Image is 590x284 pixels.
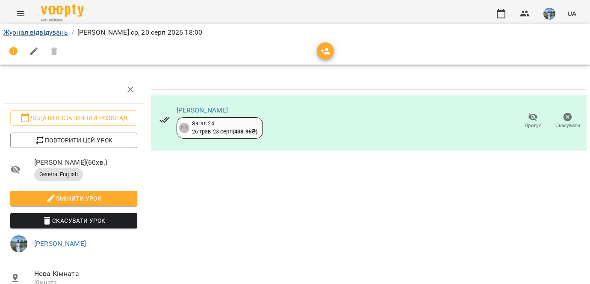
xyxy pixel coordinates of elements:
[17,193,130,204] span: Змінити урок
[10,3,31,24] button: Menu
[567,9,576,18] span: UA
[34,240,86,248] a: [PERSON_NAME]
[71,27,74,38] li: /
[179,123,189,133] div: 24
[41,18,84,23] span: For Business
[77,27,202,38] p: [PERSON_NAME] ср, 20 серп 2025 18:00
[233,128,257,135] b: ( 438.96 ₴ )
[177,106,228,114] a: [PERSON_NAME]
[17,135,130,145] span: Повторити цей урок
[34,269,137,279] span: Нова Кімната
[17,216,130,226] span: Скасувати Урок
[10,110,137,126] button: Додати в статичний розклад
[3,27,587,38] nav: breadcrumb
[550,109,585,133] button: Скасувати
[555,122,580,129] span: Скасувати
[41,4,84,17] img: Voopty Logo
[516,109,550,133] button: Прогул
[10,213,137,228] button: Скасувати Урок
[10,191,137,206] button: Змінити урок
[34,157,137,168] span: [PERSON_NAME] ( 60 хв. )
[192,120,258,136] div: Загал 24 26 трав - 23 серп
[543,8,555,20] img: 3f979565e2aa3bcdb2a545d14b16017a.jpg
[17,113,130,123] span: Додати в статичний розклад
[34,171,83,178] span: General English
[564,6,580,21] button: UA
[10,235,27,252] img: 3f979565e2aa3bcdb2a545d14b16017a.jpg
[10,133,137,148] button: Повторити цей урок
[525,122,542,129] span: Прогул
[3,28,68,36] a: Журнал відвідувань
